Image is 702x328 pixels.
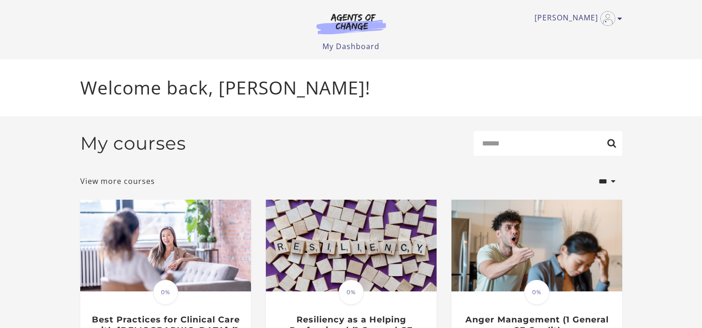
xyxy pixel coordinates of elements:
[535,11,618,26] a: Toggle menu
[524,280,549,305] span: 0%
[80,176,155,187] a: View more courses
[307,13,396,34] img: Agents of Change Logo
[80,74,622,101] p: Welcome back, [PERSON_NAME]!
[322,41,380,51] a: My Dashboard
[80,132,186,154] h2: My courses
[153,280,178,305] span: 0%
[339,280,364,305] span: 0%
